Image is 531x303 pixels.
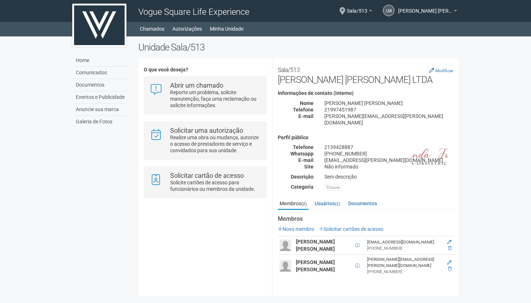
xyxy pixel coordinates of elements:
[172,24,202,34] a: Autorizações
[293,144,314,150] strong: Telefone
[447,260,452,265] a: Editar membro
[347,9,372,15] a: Sala/513
[170,172,244,179] strong: Solicitar cartão de acesso
[383,5,394,16] a: LM
[280,240,291,251] img: user.png
[398,1,452,14] span: LEONARDO MANNARINO NETO
[347,1,367,14] span: Sala/513
[319,144,459,150] div: 2139428887
[150,172,260,192] a: Solicitar cartão de acesso Solicite cartões de acesso para funcionários ou membros da unidade.
[435,68,453,73] small: Modificar
[144,67,266,73] h4: O que você deseja?
[74,91,128,104] a: Eventos e Publicidade
[278,135,453,140] h4: Perfil público
[170,82,223,89] strong: Abrir um chamado
[367,239,442,245] div: [EMAIL_ADDRESS][DOMAIN_NAME]
[448,266,452,271] a: Excluir membro
[278,63,453,85] h2: [PERSON_NAME] [PERSON_NAME] LTDA
[319,150,459,157] div: [PHONE_NUMBER]
[319,113,459,126] div: [PERSON_NAME][EMAIL_ADDRESS][PERSON_NAME][DOMAIN_NAME]
[313,198,342,209] a: Usuários(2)
[291,184,314,190] strong: Categoria
[278,66,300,74] small: Sala/513
[324,184,342,191] div: Saúde
[319,100,459,106] div: [PERSON_NAME] [PERSON_NAME]
[448,246,452,251] a: Excluir membro
[210,24,243,34] a: Minha Unidade
[346,198,379,209] a: Documentos
[447,240,452,245] a: Editar membro
[300,100,314,106] strong: Nome
[150,127,260,154] a: Solicitar uma autorização Realize uma obra ou mudança, autorize o acesso de prestadores de serviç...
[74,54,128,67] a: Home
[319,163,459,170] div: Não informado
[335,201,340,206] small: (2)
[296,259,335,272] strong: [PERSON_NAME] [PERSON_NAME]
[304,164,314,170] strong: Site
[74,116,128,128] a: Galeria de Fotos
[367,269,442,275] div: [PHONE_NUMBER]
[280,260,291,272] img: user.png
[319,157,459,163] div: [EMAIL_ADDRESS][PERSON_NAME][DOMAIN_NAME]
[278,91,453,96] h4: Informações de contato (interno)
[74,67,128,79] a: Comunicados
[170,127,243,134] strong: Solicitar uma autorização
[74,104,128,116] a: Anuncie sua marca
[170,179,261,192] p: Solicite cartões de acesso para funcionários ou membros da unidade.
[170,134,261,154] p: Realize uma obra ou mudança, autorize o acesso de prestadores de serviço e convidados para sua un...
[298,157,314,163] strong: E-mail
[412,135,448,171] img: business.png
[138,42,459,53] h2: Unidade Sala/513
[319,174,459,180] div: Sem descrição
[367,245,442,251] div: [PHONE_NUMBER]
[293,107,314,113] strong: Telefone
[278,198,308,210] a: Membros(2)
[138,7,249,17] span: Vogue Square Life Experience
[74,79,128,91] a: Documentos
[278,226,314,232] a: Novo membro
[290,151,314,157] strong: Whatsapp
[72,4,126,47] img: logo.jpg
[170,89,261,109] p: Reporte um problema, solicite manutenção, faça uma reclamação ou solicite informações.
[398,9,457,15] a: [PERSON_NAME] [PERSON_NAME]
[140,24,164,34] a: Chamados
[150,82,260,109] a: Abrir um chamado Reporte um problema, solicite manutenção, faça uma reclamação ou solicite inform...
[296,239,335,252] strong: [PERSON_NAME] [PERSON_NAME]
[278,216,453,222] strong: Membros
[291,174,314,180] strong: Descrição
[429,67,453,73] a: Modificar
[319,226,383,232] a: Solicitar cartões de acesso
[301,201,307,206] small: (2)
[319,106,459,113] div: 21997451987
[367,256,442,269] div: [PERSON_NAME][EMAIL_ADDRESS][PERSON_NAME][DOMAIN_NAME]
[298,113,314,119] strong: E-mail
